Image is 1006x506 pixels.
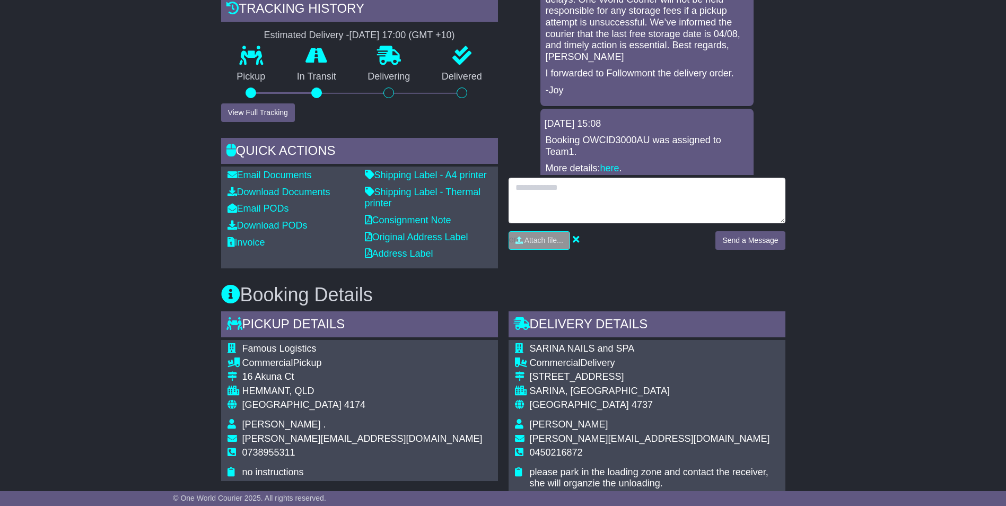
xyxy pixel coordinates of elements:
[509,311,785,340] div: Delivery Details
[242,371,483,383] div: 16 Akuna Ct
[546,68,748,80] p: I forwarded to Followmont the delivery order.
[344,399,365,410] span: 4174
[221,138,498,167] div: Quick Actions
[228,203,289,214] a: Email PODs
[242,419,326,430] span: [PERSON_NAME] .
[228,220,308,231] a: Download PODs
[221,284,785,306] h3: Booking Details
[632,399,653,410] span: 4737
[242,357,483,369] div: Pickup
[228,237,265,248] a: Invoice
[352,71,426,83] p: Delivering
[242,386,483,397] div: HEMMANT, QLD
[228,170,312,180] a: Email Documents
[242,357,293,368] span: Commercial
[365,215,451,225] a: Consignment Note
[530,419,608,430] span: [PERSON_NAME]
[365,170,487,180] a: Shipping Label - A4 printer
[715,231,785,250] button: Send a Message
[530,371,779,383] div: [STREET_ADDRESS]
[600,163,619,173] a: here
[365,187,481,209] a: Shipping Label - Thermal printer
[221,71,282,83] p: Pickup
[530,357,779,369] div: Delivery
[242,433,483,444] span: [PERSON_NAME][EMAIL_ADDRESS][DOMAIN_NAME]
[530,343,635,354] span: SARINA NAILS and SPA
[365,248,433,259] a: Address Label
[228,187,330,197] a: Download Documents
[530,433,770,444] span: [PERSON_NAME][EMAIL_ADDRESS][DOMAIN_NAME]
[221,30,498,41] div: Estimated Delivery -
[546,135,748,158] p: Booking OWCID3000AU was assigned to Team1.
[546,85,748,97] p: -Joy
[546,163,748,175] p: More details: .
[426,71,498,83] p: Delivered
[530,399,629,410] span: [GEOGRAPHIC_DATA]
[530,357,581,368] span: Commercial
[530,386,779,397] div: SARINA, [GEOGRAPHIC_DATA]
[530,447,583,458] span: 0450216872
[242,343,317,354] span: Famous Logistics
[242,399,342,410] span: [GEOGRAPHIC_DATA]
[349,30,455,41] div: [DATE] 17:00 (GMT +10)
[242,467,304,477] span: no instructions
[281,71,352,83] p: In Transit
[221,103,295,122] button: View Full Tracking
[545,118,749,130] div: [DATE] 15:08
[365,232,468,242] a: Original Address Label
[530,467,768,489] span: please park in the loading zone and contact the receiver, she will organzie the unloading.
[242,447,295,458] span: 0738955311
[221,311,498,340] div: Pickup Details
[173,494,326,502] span: © One World Courier 2025. All rights reserved.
